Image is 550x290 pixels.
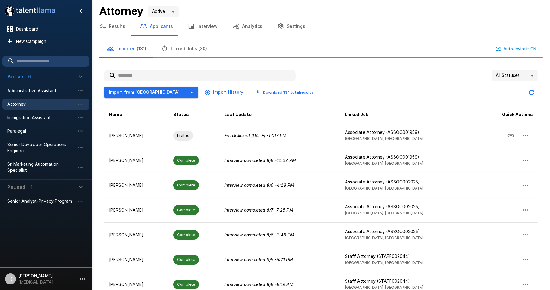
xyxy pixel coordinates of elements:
[173,232,199,238] span: Complete
[168,106,220,123] th: Status
[345,228,474,235] p: Associate Attorney (ASSOC002025)
[109,182,163,188] p: [PERSON_NAME]
[495,44,538,54] button: Auto-Invite is ON
[345,285,423,290] span: [GEOGRAPHIC_DATA], [GEOGRAPHIC_DATA]
[503,132,518,137] span: Copy Interview Link
[345,136,423,141] span: [GEOGRAPHIC_DATA], [GEOGRAPHIC_DATA]
[224,257,293,262] i: Interview completed 8/5 - 6:21 PM
[109,232,163,238] p: [PERSON_NAME]
[99,40,154,57] button: Imported (131)
[224,232,294,237] i: Interview completed 8/6 - 3:46 PM
[224,133,286,138] i: Email Clicked [DATE] - 12:17 PM
[345,186,423,190] span: [GEOGRAPHIC_DATA], [GEOGRAPHIC_DATA]
[104,106,168,123] th: Name
[345,161,423,166] span: [GEOGRAPHIC_DATA], [GEOGRAPHIC_DATA]
[345,179,474,185] p: Associate Attorney (ASSOC002025)
[283,90,290,95] b: 131
[173,257,199,262] span: Complete
[345,129,474,135] p: Associate Attorney (ASSOC001959)
[345,211,423,215] span: [GEOGRAPHIC_DATA], [GEOGRAPHIC_DATA]
[345,204,474,210] p: Associate Attorney (ASSOC002025)
[224,158,296,163] i: Interview completed 8/8 - 12:02 PM
[133,18,180,35] button: Applicants
[526,86,538,99] button: Updated Today - 12:51 PM
[224,183,294,188] i: Interview completed 8/6 - 4:28 PM
[148,6,179,17] div: Active
[345,260,423,265] span: [GEOGRAPHIC_DATA], [GEOGRAPHIC_DATA]
[345,278,474,284] p: Staff Attorney (STAFF002044)
[154,40,214,57] button: Linked Jobs (20)
[173,182,199,188] span: Complete
[173,157,199,163] span: Complete
[104,87,185,98] button: Import from [GEOGRAPHIC_DATA]
[92,18,133,35] button: Results
[180,18,225,35] button: Interview
[109,157,163,164] p: [PERSON_NAME]
[345,235,423,240] span: [GEOGRAPHIC_DATA], [GEOGRAPHIC_DATA]
[219,106,340,123] th: Last Update
[224,282,294,287] i: Interview completed 8/8 - 8:19 AM
[203,87,246,98] button: Import History
[251,88,318,97] button: Download 131 totalresults
[109,207,163,213] p: [PERSON_NAME]
[173,207,199,213] span: Complete
[109,257,163,263] p: [PERSON_NAME]
[99,5,143,17] b: Attorney
[492,70,538,81] div: All Statuses
[173,281,199,287] span: Complete
[173,133,193,138] span: Invited
[340,106,479,123] th: Linked Job
[109,133,163,139] p: [PERSON_NAME]
[225,18,270,35] button: Analytics
[270,18,312,35] button: Settings
[479,106,538,123] th: Quick Actions
[345,253,474,259] p: Staff Attorney (STAFF002044)
[345,154,474,160] p: Associate Attorney (ASSOC001959)
[109,281,163,288] p: [PERSON_NAME]
[224,207,293,213] i: Interview completed 8/7 - 7:25 PM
